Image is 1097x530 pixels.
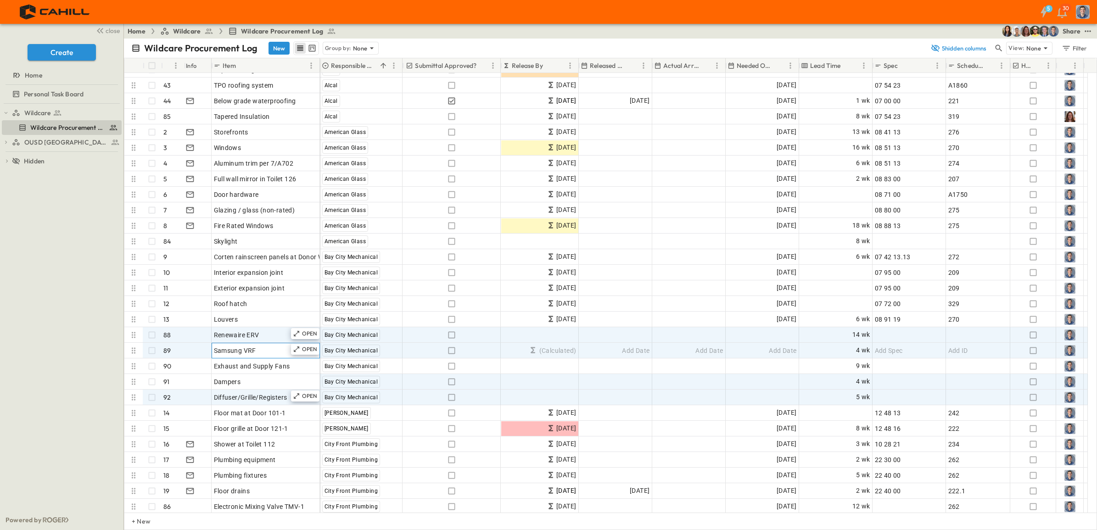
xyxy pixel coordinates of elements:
span: 08 80 00 [875,206,901,215]
p: Lead Time [810,61,841,70]
span: [DATE] [777,439,796,449]
span: 4 wk [856,345,870,356]
span: Add Spec [875,346,903,355]
span: [DATE] [777,80,796,90]
span: 5 wk [856,470,870,480]
span: 275 [948,206,960,215]
span: [DATE] [777,189,796,200]
p: 11 [163,284,168,293]
div: Wildcaretest [2,106,122,120]
span: [DATE] [777,173,796,184]
img: Profile Picture [1064,407,1075,418]
img: Hunter Mahan (hmahan@cahill-sf.com) [1011,26,1022,37]
span: 07 54 23 [875,81,901,90]
button: Sort [900,61,910,71]
span: 08 51 13 [875,143,901,152]
span: [DATE] [630,95,649,106]
span: [DATE] [556,95,576,106]
p: 91 [163,377,169,386]
span: [DATE] [556,158,576,168]
img: Profile Picture [1064,127,1075,138]
span: A1860 [948,81,968,90]
span: [DATE] [777,220,796,231]
span: American Glass [325,238,366,245]
span: Roof hatch [214,299,247,308]
p: 44 [163,96,171,106]
div: Info [186,53,197,78]
span: Interior expansion joint [214,268,284,277]
span: Bay City Mechanical [325,394,378,401]
span: Dampers [214,377,241,386]
img: Profile Picture [1064,173,1075,184]
span: Exterior expansion joint [214,284,285,293]
p: OPEN [302,346,318,353]
div: Share [1063,27,1080,36]
span: Add ID [948,346,968,355]
span: [DATE] [556,423,576,434]
img: Profile Picture [1064,267,1075,278]
img: Kirsten Gregory (kgregory@cahill-sf.com) [1020,26,1031,37]
img: Profile Picture [1064,220,1075,231]
span: Bay City Mechanical [325,332,378,338]
img: Profile Picture [1064,329,1075,340]
span: Door hardware [214,190,259,199]
span: TPO roofing system [214,81,274,90]
span: 207 [948,174,960,184]
span: Home [25,71,42,80]
span: Bay City Mechanical [325,301,378,307]
img: Profile Picture [1064,314,1075,325]
span: Bay City Mechanical [325,363,378,369]
button: Menu [638,60,649,71]
p: 10 [163,268,170,277]
a: OUSD [GEOGRAPHIC_DATA] [12,136,120,149]
button: Menu [170,60,181,71]
span: Alcal [325,98,338,104]
span: American Glass [325,145,366,151]
a: Wildcare Procurement Log [228,27,336,36]
img: 4f72bfc4efa7236828875bac24094a5ddb05241e32d018417354e964050affa1.png [11,2,100,22]
button: Sort [378,61,388,71]
a: Home [128,27,146,36]
span: [DATE] [556,298,576,309]
p: 89 [163,346,171,355]
span: [DATE] [556,251,576,262]
span: 08 91 19 [875,315,901,324]
p: Needed Onsite [737,61,773,70]
button: 5hidden columns [925,42,991,55]
p: 4 [163,159,167,168]
img: Profile Picture [1064,142,1075,153]
button: Menu [785,60,796,71]
span: Skylight [214,237,238,246]
span: 16 wk [852,142,870,153]
span: American Glass [325,191,366,198]
p: 30 [1063,5,1069,12]
span: Windows [214,143,241,152]
span: [PERSON_NAME] [325,425,369,432]
span: 12 48 13 [875,408,901,418]
span: 272 [948,252,960,262]
button: Create [28,44,96,61]
span: 18 wk [852,220,870,231]
span: Wildcare Procurement Log [30,123,105,132]
span: Glazing / glass (non-rated) [214,206,295,215]
span: Bay City Mechanical [325,285,378,291]
div: # [161,58,184,73]
span: [DATE] [777,423,796,434]
span: Alcal [325,113,338,120]
span: [DATE] [556,127,576,137]
img: Profile Picture [1064,423,1075,434]
span: 275 [948,221,960,230]
div: Filter [1061,43,1087,53]
span: 08 83 00 [875,174,901,184]
div: Wildcare Procurement Logtest [2,120,122,135]
p: 3 [163,143,167,152]
p: 14 [163,408,169,418]
span: Floor grille at Door 121-1 [214,424,288,433]
span: [DATE] [777,454,796,465]
p: Released Date [590,61,626,70]
span: 1 wk [856,95,870,106]
img: Profile Picture [1064,345,1075,356]
button: Sort [1035,61,1046,71]
button: kanban view [306,43,318,54]
img: Will Nethercutt (wnethercutt@cahill-sf.com) [1048,26,1059,37]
